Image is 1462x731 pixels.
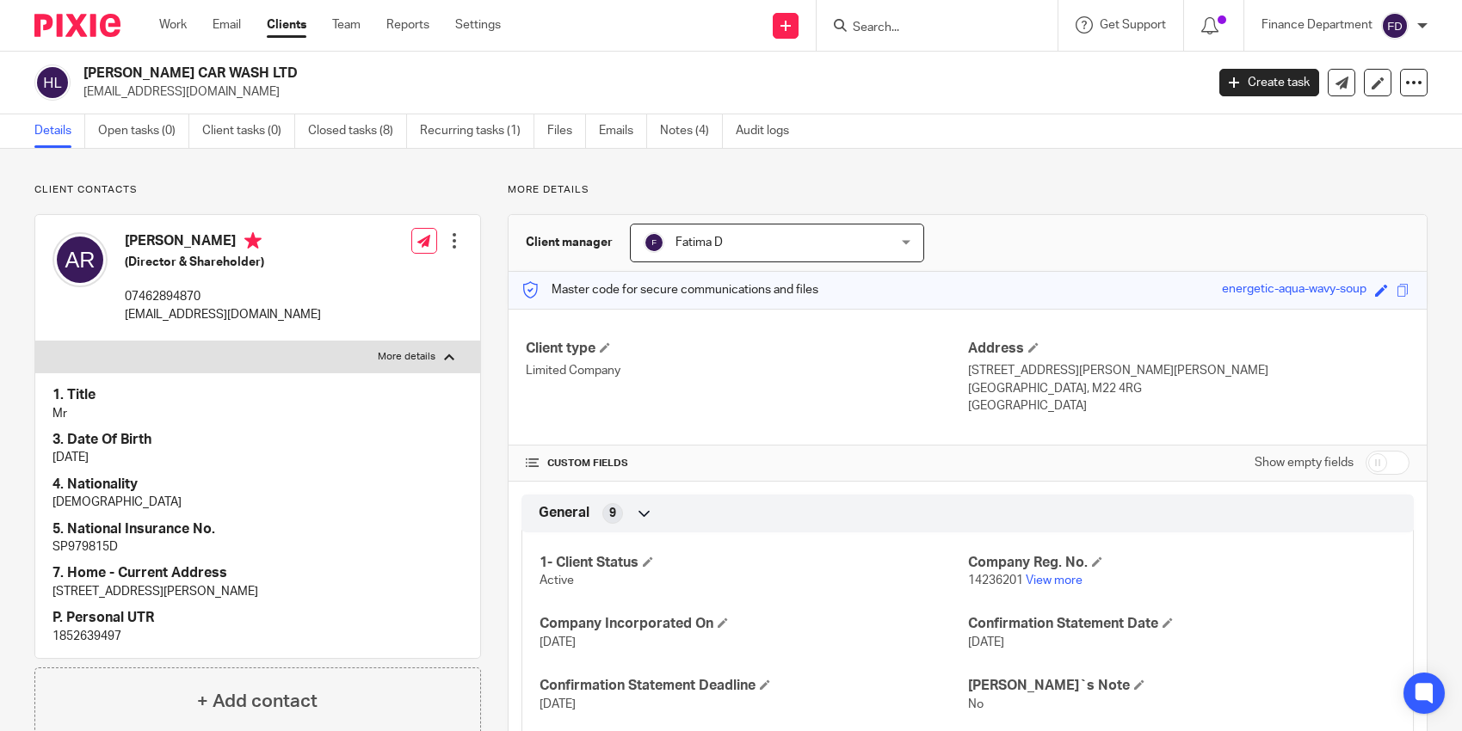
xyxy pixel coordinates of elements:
h4: CUSTOM FIELDS [526,457,967,470]
label: Show empty fields [1255,454,1354,471]
p: Master code for secure communications and files [521,281,818,298]
h5: (Director & Shareholder) [125,254,321,271]
h3: Client manager [526,234,613,251]
h4: [PERSON_NAME] [125,232,321,254]
h4: Confirmation Statement Date [968,615,1396,633]
p: Limited Company [526,362,967,379]
h4: Confirmation Statement Deadline [540,677,967,695]
span: Active [540,574,574,587]
a: Work [159,16,187,34]
img: svg%3E [34,64,71,101]
p: 1852639497 [52,628,463,645]
p: More details [378,350,435,364]
h4: 1- Client Status [540,554,967,572]
a: Email [213,16,241,34]
h4: Company Incorporated On [540,615,967,633]
h4: P. Personal UTR [52,609,463,627]
a: Notes (4) [660,114,723,148]
span: [DATE] [968,636,1004,648]
a: Clients [267,16,306,34]
h4: 3. Date Of Birth [52,431,463,449]
a: Recurring tasks (1) [420,114,534,148]
h4: 1. Title [52,386,463,404]
span: [DATE] [540,698,576,710]
span: Get Support [1100,19,1166,31]
h4: Company Reg. No. [968,554,1396,572]
a: Details [34,114,85,148]
a: Closed tasks (8) [308,114,407,148]
h4: 7. Home - Current Address [52,564,463,582]
div: energetic-aqua-wavy-soup [1222,280,1366,300]
a: View more [1026,574,1083,587]
a: Reports [386,16,429,34]
span: 14236201 [968,574,1023,587]
p: Finance Department [1262,16,1373,34]
p: Mr [52,405,463,422]
p: [GEOGRAPHIC_DATA], M22 4RG [968,380,1410,397]
p: [DEMOGRAPHIC_DATA] [52,494,463,511]
p: [EMAIL_ADDRESS][DOMAIN_NAME] [125,306,321,323]
a: Open tasks (0) [98,114,189,148]
h4: 4. Nationality [52,476,463,494]
p: [STREET_ADDRESS][PERSON_NAME] [52,583,463,600]
h4: 5. National Insurance No. [52,520,463,538]
a: Create task [1219,69,1319,96]
p: [STREET_ADDRESS][PERSON_NAME][PERSON_NAME] [968,362,1410,379]
a: Client tasks (0) [202,114,295,148]
p: [EMAIL_ADDRESS][DOMAIN_NAME] [83,83,1194,101]
p: SP979815D [52,538,463,556]
img: svg%3E [52,232,108,287]
img: svg%3E [1381,12,1409,40]
span: [DATE] [540,636,576,648]
h2: [PERSON_NAME] CAR WASH LTD [83,64,972,83]
h4: + Add contact [197,688,318,715]
span: 9 [609,505,616,522]
h4: Client type [526,340,967,358]
p: Client contacts [34,183,481,197]
p: [GEOGRAPHIC_DATA] [968,397,1410,415]
span: General [539,504,589,522]
p: More details [508,183,1428,197]
a: Team [332,16,361,34]
img: svg%3E [644,232,664,253]
span: No [968,698,984,710]
a: Audit logs [736,114,802,148]
p: [DATE] [52,449,463,466]
p: 07462894870 [125,288,321,305]
i: Primary [244,232,262,249]
img: Pixie [34,14,120,37]
h4: [PERSON_NAME]`s Note [968,677,1396,695]
span: Fatima D [675,236,723,249]
a: Files [547,114,586,148]
a: Settings [455,16,501,34]
h4: Address [968,340,1410,358]
a: Emails [599,114,647,148]
input: Search [851,21,1006,36]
